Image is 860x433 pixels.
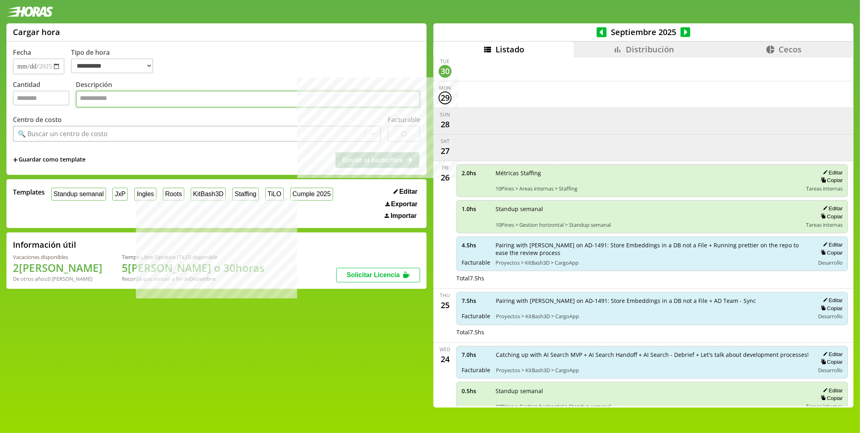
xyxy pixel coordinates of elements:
[13,239,76,250] h2: Información útil
[779,44,802,55] span: Cecos
[439,91,452,104] div: 29
[391,201,418,208] span: Exportar
[607,27,681,37] span: Septiembre 2025
[13,261,102,275] h1: 2 [PERSON_NAME]
[818,249,843,256] button: Copiar
[13,253,102,261] div: Vacaciones disponibles
[71,58,153,73] select: Tipo de hora
[462,241,490,249] span: 4.5 hs
[13,80,76,110] label: Cantidad
[496,313,809,320] span: Proyectos > KitBash3D > CargoApp
[818,259,843,266] span: Desarrollo
[13,27,60,37] h1: Cargar hora
[456,328,848,336] div: Total 7.5 hs
[496,241,809,257] span: Pairing with [PERSON_NAME] on AD-1491: Store Embeddings in a DB not a File + Running prettier on ...
[122,275,264,282] div: Recordá que vencen a fin de
[820,387,843,394] button: Editar
[440,346,451,353] div: Wed
[122,253,264,261] div: Tiempo Libre Optativo (TiLO) disponible
[806,221,843,228] span: Tareas internas
[818,213,843,220] button: Copiar
[189,275,215,282] b: Diciembre
[441,58,450,65] div: Tue
[439,299,452,312] div: 25
[13,155,85,164] span: +Guardar como template
[496,185,800,192] span: 10Pines > Areas internas > Staffing
[439,118,452,131] div: 28
[818,358,843,365] button: Copiar
[391,212,417,220] span: Importar
[6,6,53,17] img: logotipo
[496,205,800,213] span: Standup semanal
[232,188,259,200] button: Staffing
[818,305,843,312] button: Copiar
[496,387,800,395] span: Standup semanal
[462,351,490,358] span: 7.0 hs
[439,85,451,91] div: Mon
[383,200,420,208] button: Exportar
[13,115,62,124] label: Centro de costo
[462,297,490,305] span: 7.5 hs
[440,292,450,299] div: Thu
[806,403,843,410] span: Tareas internas
[626,44,674,55] span: Distribución
[820,241,843,248] button: Editar
[818,313,843,320] span: Desarrollo
[462,312,490,320] span: Facturable
[439,171,452,184] div: 26
[820,297,843,304] button: Editar
[440,111,450,118] div: Sun
[433,58,854,406] div: scrollable content
[134,188,156,200] button: Ingles
[122,261,264,275] h1: 5 [PERSON_NAME] o 30 horas
[462,169,490,177] span: 2.0 hs
[806,185,843,192] span: Tareas internas
[391,188,420,196] button: Editar
[439,65,452,78] div: 30
[387,115,420,124] label: Facturable
[496,403,800,410] span: 10Pines > Gestion horizontal > Standup semanal
[496,367,809,374] span: Proyectos > KitBash3D > CargoApp
[439,353,452,366] div: 24
[439,145,452,157] div: 27
[336,268,420,282] button: Solicitar Licencia
[456,274,848,282] div: Total 7.5 hs
[820,169,843,176] button: Editar
[290,188,333,200] button: Cumple 2025
[496,259,809,266] span: Proyectos > KitBash3D > CargoApp
[13,188,45,197] span: Templates
[163,188,184,200] button: Roots
[462,205,490,213] span: 1.0 hs
[496,351,809,358] span: Catching up with AI Search MVP + AI Search Handoff + AI Search - Debrief + Let's talk about devel...
[462,387,490,395] span: 0.5 hs
[51,188,106,200] button: Standup semanal
[13,155,18,164] span: +
[442,164,448,171] div: Fri
[13,48,31,57] label: Fecha
[191,188,226,200] button: KitBash3D
[496,44,524,55] span: Listado
[496,297,809,305] span: Pairing with [PERSON_NAME] on AD-1491: Store Embeddings in a DB not a File + AD Team - Sync
[441,138,450,145] div: Sat
[76,91,420,108] textarea: Descripción
[265,188,284,200] button: TiLO
[462,259,490,266] span: Facturable
[347,271,400,278] span: Solicitar Licencia
[820,351,843,358] button: Editar
[820,205,843,212] button: Editar
[13,91,69,106] input: Cantidad
[496,221,800,228] span: 10Pines > Gestion horizontal > Standup semanal
[112,188,128,200] button: JxP
[496,169,800,177] span: Métricas Staffing
[71,48,160,75] label: Tipo de hora
[399,188,417,195] span: Editar
[76,80,420,110] label: Descripción
[818,395,843,402] button: Copiar
[818,367,843,374] span: Desarrollo
[13,275,102,282] div: De otros años: 0 [PERSON_NAME]
[18,129,108,138] div: 🔍 Buscar un centro de costo
[818,177,843,184] button: Copiar
[462,366,490,374] span: Facturable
